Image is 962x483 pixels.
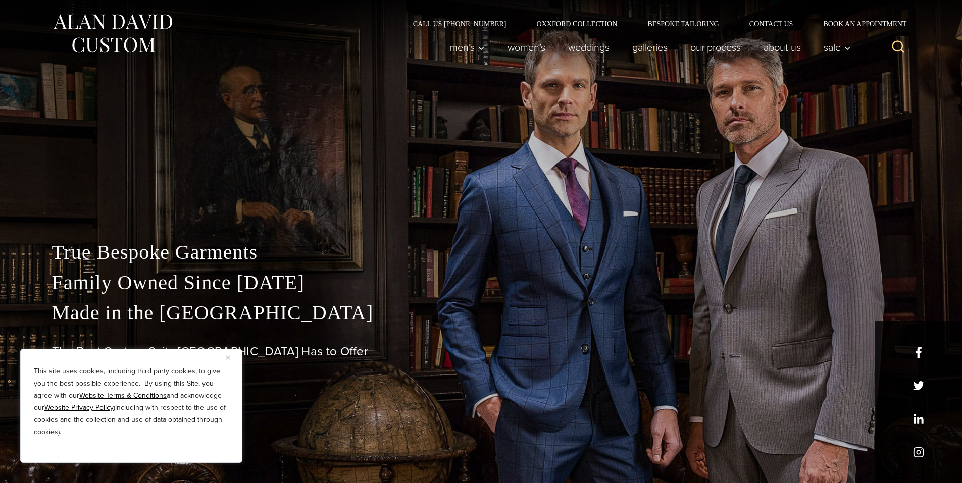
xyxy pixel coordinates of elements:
[621,37,679,58] a: Galleries
[34,365,229,438] p: This site uses cookies, including third party cookies, to give you the best possible experience. ...
[496,37,556,58] a: Women’s
[734,20,808,27] a: Contact Us
[632,20,734,27] a: Bespoke Tailoring
[808,20,910,27] a: Book an Appointment
[449,42,485,52] span: Men’s
[52,237,910,328] p: True Bespoke Garments Family Owned Since [DATE] Made in the [GEOGRAPHIC_DATA]
[52,11,173,56] img: Alan David Custom
[438,37,856,58] nav: Primary Navigation
[521,20,632,27] a: Oxxford Collection
[824,42,851,52] span: Sale
[52,344,910,359] h1: The Best Custom Suits [GEOGRAPHIC_DATA] Has to Offer
[226,355,230,360] img: Close
[226,351,238,363] button: Close
[752,37,812,58] a: About Us
[79,390,167,401] a: Website Terms & Conditions
[886,35,910,60] button: View Search Form
[556,37,621,58] a: weddings
[679,37,752,58] a: Our Process
[398,20,910,27] nav: Secondary Navigation
[398,20,522,27] a: Call Us [PHONE_NUMBER]
[44,402,114,413] a: Website Privacy Policy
